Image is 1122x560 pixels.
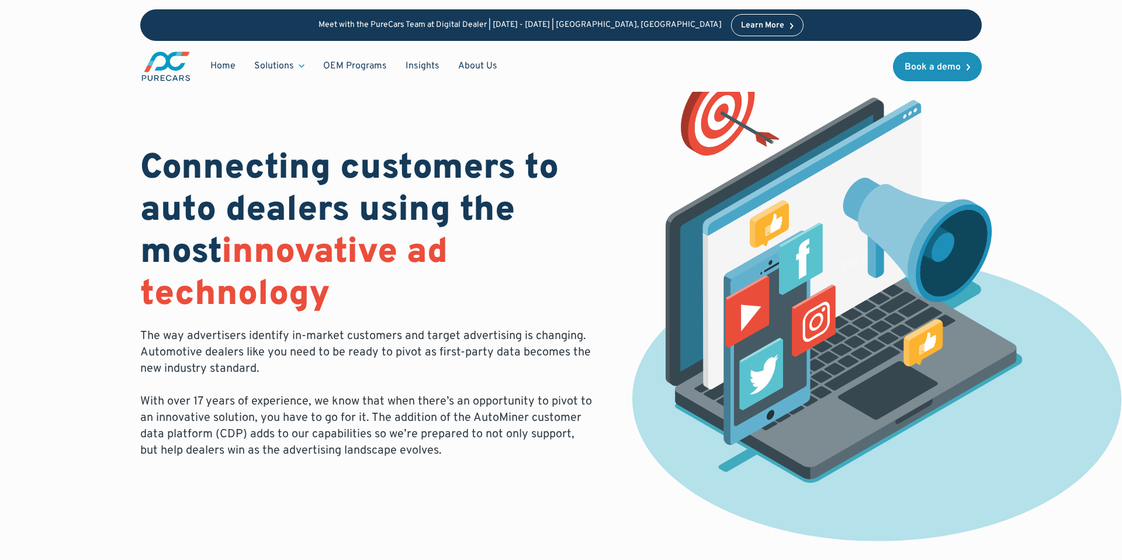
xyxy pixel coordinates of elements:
p: The way advertisers identify in-market customers and target advertising is changing. Automotive d... [140,328,595,459]
a: About Us [449,55,507,77]
h1: Connecting customers to auto dealers using the most [140,148,595,316]
p: Meet with the PureCars Team at Digital Dealer | [DATE] - [DATE] | [GEOGRAPHIC_DATA], [GEOGRAPHIC_... [318,20,722,30]
img: digital marketing illustration mockup showing social media channels and campaigns [632,65,1122,541]
div: Solutions [254,60,294,72]
div: Solutions [245,55,314,77]
a: Learn More [731,14,804,36]
div: Book a demo [905,63,961,72]
a: Insights [396,55,449,77]
img: purecars logo [140,50,192,82]
a: main [140,50,192,82]
span: innovative ad technology [140,231,448,317]
div: Learn More [741,22,784,30]
a: Book a demo [893,52,982,81]
a: Home [201,55,245,77]
a: OEM Programs [314,55,396,77]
